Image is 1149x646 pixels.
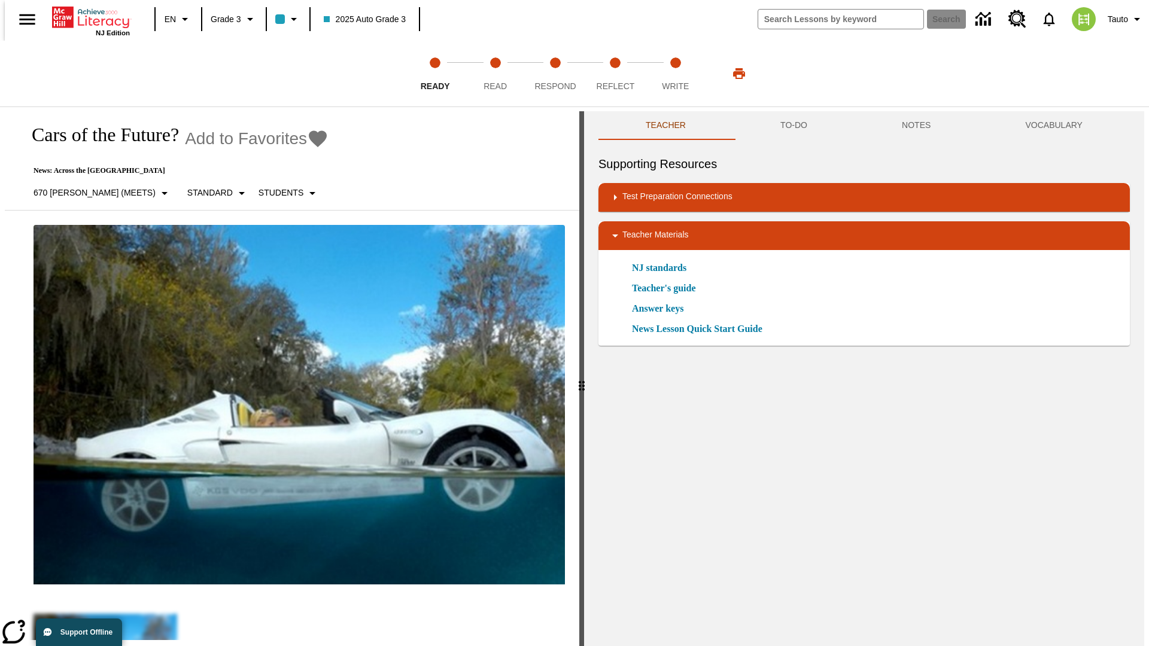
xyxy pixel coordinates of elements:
[584,111,1144,646] div: activity
[185,129,307,148] span: Add to Favorites
[1001,3,1034,35] a: Resource Center, Will open in new tab
[733,111,855,140] button: TO-DO
[270,8,306,30] button: Class color is light blue. Change class color
[622,190,732,205] p: Test Preparation Connections
[60,628,113,636] span: Support Offline
[579,111,584,646] div: Press Enter or Spacebar and then press right and left arrow keys to move the slider
[460,41,530,106] button: Read step 2 of 5
[183,182,254,204] button: Scaffolds, Standard
[185,128,329,149] button: Add to Favorites - Cars of the Future?
[1103,8,1149,30] button: Profile/Settings
[598,154,1130,173] h6: Supporting Resources
[159,8,197,30] button: Language: EN, Select a language
[1034,4,1065,35] a: Notifications
[324,13,406,26] span: 2025 Auto Grade 3
[19,124,179,146] h1: Cars of the Future?
[96,29,130,36] span: NJ Edition
[259,187,303,199] p: Students
[632,281,696,295] a: Teacher's guide, Will open in new browser window or tab
[521,41,590,106] button: Respond step 3 of 5
[632,322,762,336] a: News Lesson Quick Start Guide, Will open in new browser window or tab
[1108,13,1128,26] span: Tauto
[5,111,579,640] div: reading
[211,13,241,26] span: Grade 3
[19,166,329,175] p: News: Across the [GEOGRAPHIC_DATA]
[598,111,733,140] button: Teacher
[10,2,45,37] button: Open side menu
[632,301,683,316] a: Answer keys, Will open in new browser window or tab
[254,182,324,204] button: Select Student
[29,182,177,204] button: Select Lexile, 670 Lexile (Meets)
[534,81,576,91] span: Respond
[598,111,1130,140] div: Instructional Panel Tabs
[36,618,122,646] button: Support Offline
[421,81,450,91] span: Ready
[758,10,923,29] input: search field
[622,228,689,243] p: Teacher Materials
[855,111,978,140] button: NOTES
[597,81,635,91] span: Reflect
[1065,4,1103,35] button: Select a new avatar
[598,221,1130,250] div: Teacher Materials
[484,81,507,91] span: Read
[720,63,758,84] button: Print
[632,261,694,275] a: NJ standards
[206,8,262,30] button: Grade: Grade 3, Select a grade
[34,187,156,199] p: 670 [PERSON_NAME] (Meets)
[662,81,689,91] span: Write
[34,225,565,584] img: High-tech automobile treading water.
[400,41,470,106] button: Ready step 1 of 5
[580,41,650,106] button: Reflect step 4 of 5
[1072,7,1096,31] img: avatar image
[968,3,1001,36] a: Data Center
[187,187,233,199] p: Standard
[978,111,1130,140] button: VOCABULARY
[641,41,710,106] button: Write step 5 of 5
[52,4,130,36] div: Home
[598,183,1130,212] div: Test Preparation Connections
[165,13,176,26] span: EN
